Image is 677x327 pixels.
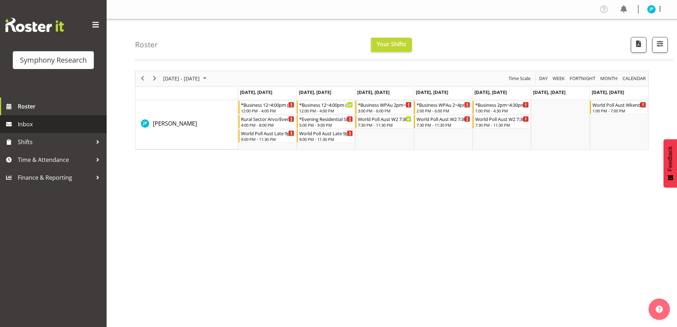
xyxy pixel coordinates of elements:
div: *Business 2pm~4:30pm World Poll [475,101,529,108]
div: World Poll Aust Wkend [592,101,646,108]
span: Roster [18,101,103,112]
div: next period [149,71,161,86]
table: Timeline Week of October 3, 2025 [238,100,648,149]
div: 12:00 PM - 4:00 PM [241,108,295,114]
div: Sep 29 - Oct 05, 2025 [161,71,211,86]
img: help-xxl-2.png [656,306,663,313]
span: Inbox [18,119,103,130]
span: Time & Attendance [18,154,92,165]
span: [DATE] - [DATE] [162,74,200,83]
div: 7:30 PM - 11:30 PM [417,122,470,128]
span: [DATE], [DATE] [240,89,272,95]
img: Rosterit website logo [5,18,64,32]
span: [DATE], [DATE] [299,89,331,95]
div: World Poll Aust Late 9p~11:30p [299,130,353,137]
button: Month [622,74,647,83]
div: World Poll Aust W2 7:30pm~11:30pm [475,115,529,122]
span: Month [600,74,618,83]
div: 5:00 PM - 9:00 PM [299,122,353,128]
div: World Poll Aust W2 7:30pm~11:30pm [358,115,412,122]
span: Feedback [667,146,673,171]
span: Time Scale [508,74,531,83]
div: previous period [136,71,149,86]
div: 2:00 PM - 6:00 PM [417,108,470,114]
span: [DATE], [DATE] [474,89,507,95]
span: [DATE], [DATE] [416,89,448,95]
span: [DATE], [DATE] [357,89,389,95]
button: Download a PDF of the roster according to the set date range. [631,37,646,53]
a: [PERSON_NAME] [153,119,197,128]
div: Jake Pringle"s event - *Business 2pm~4:30pm World Poll Begin From Friday, October 3, 2025 at 1:00... [473,101,531,114]
div: Jake Pringle"s event - World Poll Aust Late 9p~11:30pm Begin From Monday, September 29, 2025 at 9... [238,129,296,143]
div: *Business WPAu 2pm~6pm [358,101,412,108]
div: 9:00 PM - 11:30 PM [241,136,295,142]
span: [DATE], [DATE] [592,89,624,95]
span: Shifts [18,137,92,147]
span: Fortnight [569,74,596,83]
button: Fortnight [569,74,597,83]
div: *Evening Residential Shift 5-9pm [299,115,353,122]
div: Jake Pringle"s event - Rural Sector Arvo/Evenings Begin From Monday, September 29, 2025 at 4:00:0... [238,115,296,128]
td: Jake Pringle resource [135,100,238,149]
div: World Poll Aust W2 7:30pm~11:30pm [417,115,470,122]
div: Jake Pringle"s event - World Poll Aust Late 9p~11:30p Begin From Tuesday, September 30, 2025 at 9... [297,129,355,143]
button: Filter Shifts [652,37,668,53]
div: Timeline Week of October 3, 2025 [135,71,649,150]
div: Jake Pringle"s event - World Poll Aust W2 7:30pm~11:30pm Begin From Thursday, October 2, 2025 at ... [414,115,472,128]
span: [DATE], [DATE] [533,89,565,95]
button: Your Shifts [371,38,412,52]
img: jake-pringle11873.jpg [647,5,656,14]
div: Jake Pringle"s event - *Business 12~4:00pm (mixed shift start times) Begin From Monday, September... [238,101,296,114]
span: Your Shifts [377,40,406,48]
div: Jake Pringle"s event - *Business 12~4:00pm (mixed shift start times) Begin From Tuesday, Septembe... [297,101,355,114]
button: Timeline Week [552,74,566,83]
div: World Poll Aust Late 9p~11:30pm [241,130,295,137]
button: Timeline Month [599,74,619,83]
div: 7:30 PM - 11:30 PM [358,122,412,128]
div: *Business 12~4:00pm (mixed shift start times) [299,101,353,108]
div: *Business WPAu 2~4pm [417,101,470,108]
div: 7:30 PM - 11:30 PM [475,122,529,128]
div: Jake Pringle"s event - *Business WPAu 2~4pm Begin From Thursday, October 2, 2025 at 2:00:00 PM GM... [414,101,472,114]
div: Jake Pringle"s event - World Poll Aust Wkend Begin From Sunday, October 5, 2025 at 1:00:00 PM GMT... [590,101,648,114]
div: Rural Sector Arvo/Evenings [241,115,295,122]
div: 4:00 PM - 8:00 PM [241,122,295,128]
div: Symphony Research [20,55,87,65]
span: calendar [622,74,646,83]
div: Jake Pringle"s event - *Business WPAu 2pm~6pm Begin From Wednesday, October 1, 2025 at 3:00:00 PM... [355,101,413,114]
button: Previous [138,74,147,83]
div: 9:00 PM - 11:30 PM [299,136,353,142]
button: Next [150,74,160,83]
div: Jake Pringle"s event - World Poll Aust W2 7:30pm~11:30pm Begin From Friday, October 3, 2025 at 7:... [473,115,531,128]
button: Timeline Day [538,74,549,83]
div: Jake Pringle"s event - *Evening Residential Shift 5-9pm Begin From Tuesday, September 30, 2025 at... [297,115,355,128]
span: Week [552,74,565,83]
span: Finance & Reporting [18,172,92,183]
div: 3:00 PM - 6:00 PM [358,108,412,114]
h4: Roster [135,41,158,49]
div: 12:00 PM - 4:00 PM [299,108,353,114]
div: 1:00 PM - 7:00 PM [592,108,646,114]
div: *Business 12~4:00pm (mixed shift start times) [241,101,295,108]
span: [PERSON_NAME] [153,120,197,127]
button: Time Scale [507,74,532,83]
button: October 2025 [162,74,210,83]
div: Jake Pringle"s event - World Poll Aust W2 7:30pm~11:30pm Begin From Wednesday, October 1, 2025 at... [355,115,413,128]
span: Day [538,74,548,83]
button: Feedback - Show survey [663,139,677,188]
div: 1:00 PM - 4:30 PM [475,108,529,114]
